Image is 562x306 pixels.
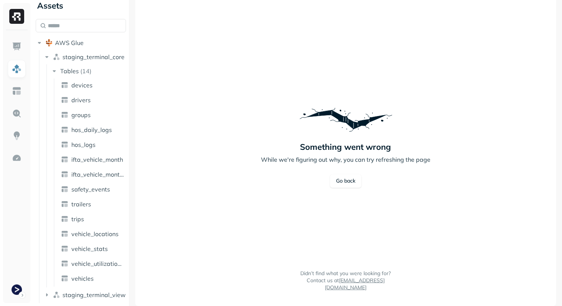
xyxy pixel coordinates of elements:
[61,245,68,252] img: table
[80,67,91,75] p: ( 14 )
[71,171,124,178] span: ifta_vehicle_months
[55,39,84,46] span: AWS Glue
[61,215,68,223] img: table
[43,51,126,63] button: staging_terminal_core
[9,9,24,24] img: Ryft
[71,186,110,193] span: safety_events
[61,141,68,148] img: table
[58,183,127,195] a: safety_events
[53,291,60,299] img: namespace
[71,126,112,133] span: hos_daily_logs
[71,81,93,89] span: devices
[330,174,361,188] a: Go back
[58,139,127,151] a: hos_logs
[61,171,68,178] img: table
[58,198,127,210] a: trailers
[61,275,68,282] img: table
[58,154,127,165] a: ifta_vehicle_month
[61,200,68,208] img: table
[261,155,430,164] p: While we're figuring out why, you can try refreshing the page
[58,213,127,225] a: trips
[12,131,22,141] img: Insights
[71,245,108,252] span: vehicle_stats
[58,94,127,106] a: drivers
[12,64,22,74] img: Assets
[325,277,385,291] a: [EMAIL_ADDRESS][DOMAIN_NAME]
[12,109,22,118] img: Query Explorer
[299,270,392,291] p: Didn’t find what you were looking for? Contact us at
[61,96,68,104] img: table
[58,124,127,136] a: hos_daily_logs
[12,284,22,295] img: Terminal
[71,111,91,119] span: groups
[61,230,68,238] img: table
[71,156,123,163] span: ifta_vehicle_month
[71,215,84,223] span: trips
[297,101,394,138] img: Error
[62,53,125,61] span: staging_terminal_core
[71,230,119,238] span: vehicle_locations
[61,111,68,119] img: table
[53,53,60,61] img: namespace
[58,168,127,180] a: ifta_vehicle_months
[61,81,68,89] img: table
[71,96,91,104] span: drivers
[62,291,126,299] span: staging_terminal_view
[45,39,53,46] img: root
[300,142,391,152] p: Something went wrong
[12,42,22,51] img: Dashboard
[61,126,68,133] img: table
[12,153,22,163] img: Optimization
[61,186,68,193] img: table
[58,228,127,240] a: vehicle_locations
[58,243,127,255] a: vehicle_stats
[58,273,127,284] a: vehicles
[71,260,124,267] span: vehicle_utilization_day
[51,65,127,77] button: Tables(14)
[71,275,94,282] span: vehicles
[36,37,126,49] button: AWS Glue
[61,260,68,267] img: table
[61,156,68,163] img: table
[71,141,96,148] span: hos_logs
[60,67,79,75] span: Tables
[58,79,127,91] a: devices
[58,109,127,121] a: groups
[12,86,22,96] img: Asset Explorer
[58,258,127,270] a: vehicle_utilization_day
[43,289,126,301] button: staging_terminal_view
[71,200,91,208] span: trailers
